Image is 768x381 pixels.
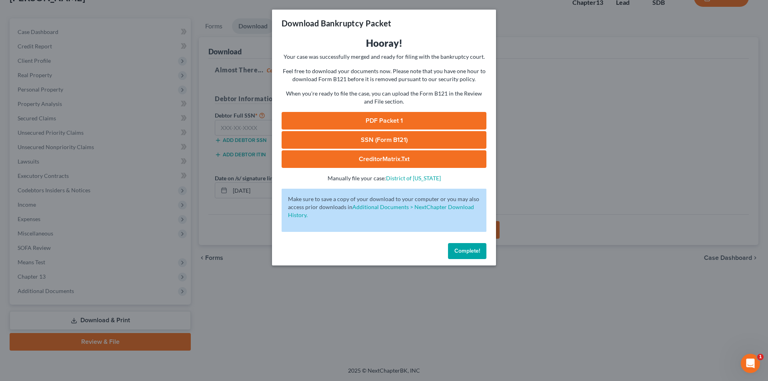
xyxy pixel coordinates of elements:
a: CreditorMatrix.txt [282,150,486,168]
h3: Download Bankruptcy Packet [282,18,391,29]
h3: Hooray! [282,37,486,50]
a: PDF Packet 1 [282,112,486,130]
span: 1 [757,354,764,360]
iframe: Intercom live chat [741,354,760,373]
button: Complete! [448,243,486,259]
a: District of [US_STATE] [386,175,441,182]
p: When you're ready to file the case, you can upload the Form B121 in the Review and File section. [282,90,486,106]
a: Additional Documents > NextChapter Download History. [288,203,474,218]
p: Your case was successfully merged and ready for filing with the bankruptcy court. [282,53,486,61]
a: SSN (Form B121) [282,131,486,149]
p: Feel free to download your documents now. Please note that you have one hour to download Form B12... [282,67,486,83]
p: Manually file your case: [282,174,486,182]
p: Make sure to save a copy of your download to your computer or you may also access prior downloads in [288,195,480,219]
span: Complete! [454,247,480,254]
